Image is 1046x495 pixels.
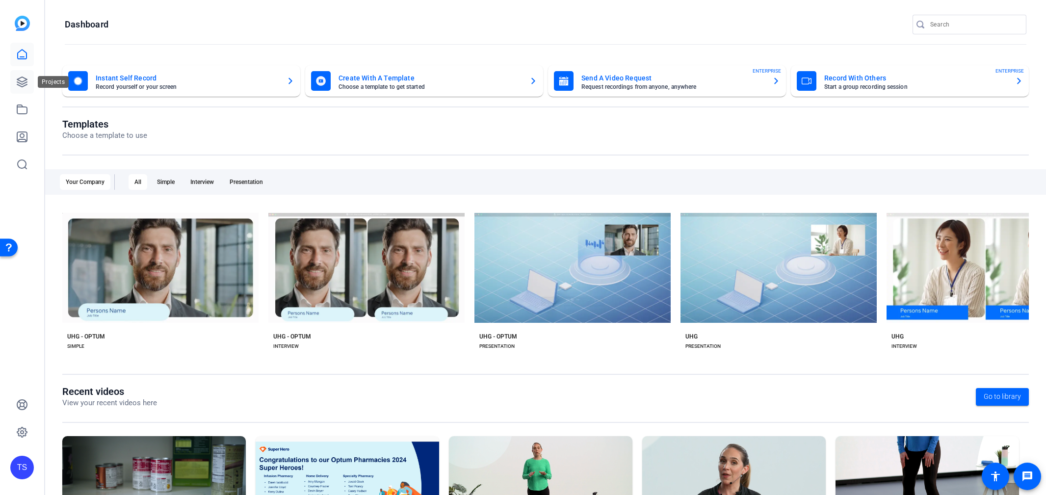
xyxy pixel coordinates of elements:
img: blue-gradient.svg [15,16,30,31]
div: INTERVIEW [891,342,917,350]
h1: Templates [62,118,147,130]
mat-card-subtitle: Choose a template to get started [339,84,522,90]
mat-card-title: Create With A Template [339,72,522,84]
mat-card-title: Send A Video Request [581,72,764,84]
mat-card-title: Instant Self Record [96,72,279,84]
p: View your recent videos here [62,397,157,409]
span: ENTERPRISE [753,67,781,75]
div: Your Company [60,174,110,190]
span: Go to library [984,391,1021,402]
mat-icon: accessibility [990,470,1001,482]
div: INTERVIEW [273,342,299,350]
div: UHG - OPTUM [273,333,311,340]
div: UHG - OPTUM [479,333,517,340]
div: All [129,174,147,190]
h1: Dashboard [65,19,108,30]
input: Search [930,19,1019,30]
div: Projects [38,76,69,88]
button: Instant Self RecordRecord yourself or your screen [62,65,300,97]
mat-icon: message [1021,470,1033,482]
div: UHG [891,333,904,340]
div: PRESENTATION [685,342,721,350]
div: Interview [184,174,220,190]
button: Send A Video RequestRequest recordings from anyone, anywhereENTERPRISE [548,65,786,97]
div: SIMPLE [67,342,84,350]
button: Create With A TemplateChoose a template to get started [305,65,543,97]
span: ENTERPRISE [995,67,1024,75]
mat-card-subtitle: Record yourself or your screen [96,84,279,90]
mat-card-title: Record With Others [824,72,1007,84]
div: UHG - OPTUM [67,333,105,340]
div: TS [10,456,34,479]
h1: Recent videos [62,386,157,397]
mat-card-subtitle: Request recordings from anyone, anywhere [581,84,764,90]
p: Choose a template to use [62,130,147,141]
mat-card-subtitle: Start a group recording session [824,84,1007,90]
a: Go to library [976,388,1029,406]
button: Record With OthersStart a group recording sessionENTERPRISE [791,65,1029,97]
div: Simple [151,174,181,190]
div: Presentation [224,174,269,190]
div: PRESENTATION [479,342,515,350]
div: UHG [685,333,698,340]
